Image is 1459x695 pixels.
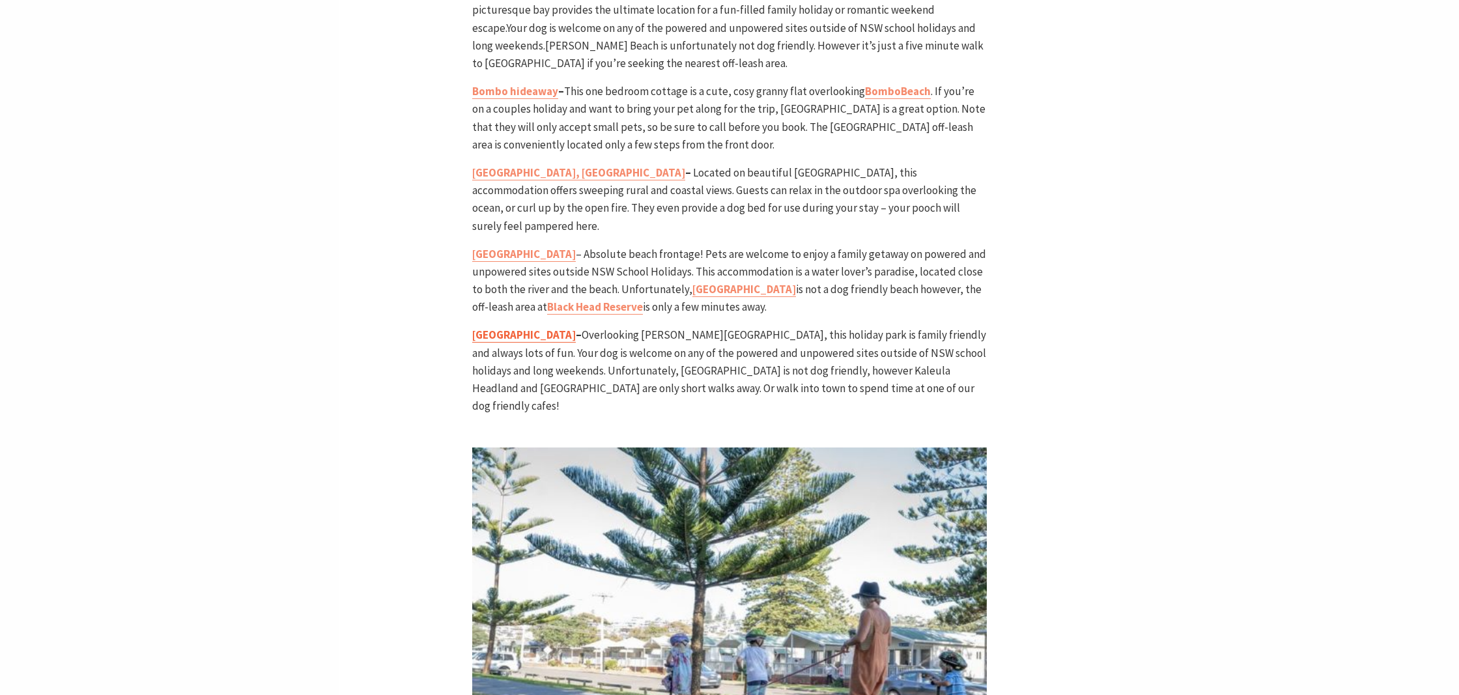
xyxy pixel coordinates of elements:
a: [GEOGRAPHIC_DATA] [472,328,576,343]
b: Bombo hideaway [472,84,558,98]
span: is only a few minutes away. [547,300,767,315]
p: – Absolute beach frontage! Pets are welcome to enjoy a family getaway on powered and unpowered si... [472,246,986,317]
span: Your dog is welcome on any of the powered and unpowered sites outside of NSW school holidays and ... [472,21,976,53]
span: Located on beautiful [GEOGRAPHIC_DATA], this accommodation offers sweeping rural and coastal view... [472,165,976,233]
a: [GEOGRAPHIC_DATA] [692,282,796,297]
span: Overlooking [PERSON_NAME][GEOGRAPHIC_DATA], this holiday park is family friendly and always lots ... [472,328,986,413]
a: Bombo [865,84,901,99]
p: . If you’re on a couples holiday and want to bring your pet along for the trip, [GEOGRAPHIC_DATA]... [472,83,986,154]
a: Bombo hideaway [472,84,558,99]
a: Beach [901,84,931,99]
b: – [576,328,582,342]
b: [GEOGRAPHIC_DATA] [472,328,576,342]
span: This one bedroom cottage is a cute, cosy granny flat overlooking [564,84,901,99]
a: Black Head Reserve [547,300,643,315]
b: – [558,84,564,98]
span: [PERSON_NAME] Beach is unfortunately not dog friendly. However it’s just a five minute walk to [G... [472,38,984,70]
a: [GEOGRAPHIC_DATA], [GEOGRAPHIC_DATA] [472,165,685,180]
b: – [685,165,691,180]
a: [GEOGRAPHIC_DATA] [472,247,576,262]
